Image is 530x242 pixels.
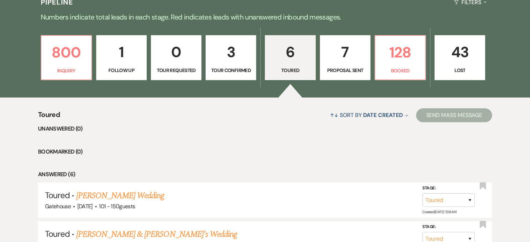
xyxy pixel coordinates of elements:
span: Created: [DATE] 7:39 AM [422,210,456,214]
p: 800 [46,41,87,64]
a: 128Booked [375,35,426,80]
a: [PERSON_NAME] & [PERSON_NAME]'s Wedding [76,228,237,241]
p: 7 [324,40,366,64]
p: Booked [379,67,421,75]
p: 3 [210,40,252,64]
label: Stage: [422,185,475,192]
span: 101 - 150 guests [99,203,135,210]
p: 0 [155,40,197,64]
span: ↑↓ [330,111,338,119]
a: 3Tour Confirmed [206,35,256,80]
p: Tour Requested [155,67,197,74]
span: [DATE] [77,203,93,210]
span: Toured [38,109,60,124]
span: Date Created [363,111,402,119]
p: Lost [439,67,481,74]
a: 43Lost [435,35,485,80]
p: Proposal Sent [324,67,366,74]
label: Stage: [422,223,475,231]
p: 6 [269,40,311,64]
a: 6Toured [265,35,315,80]
p: Numbers indicate total leads in each stage. Red indicates leads with unanswered inbound messages. [14,11,516,23]
p: Follow Up [101,67,142,74]
a: 800Inquiry [41,35,92,80]
span: Toured [45,190,70,201]
p: 43 [439,40,481,64]
p: 128 [379,41,421,64]
span: Toured [45,228,70,239]
a: 7Proposal Sent [320,35,370,80]
a: 0Tour Requested [151,35,201,80]
button: Send Mass Message [416,108,492,122]
p: Inquiry [46,67,87,75]
p: 1 [101,40,142,64]
li: Bookmarked (0) [38,147,492,156]
button: Sort By Date Created [327,106,411,124]
p: Tour Confirmed [210,67,252,74]
p: Toured [269,67,311,74]
li: Answered (6) [38,170,492,179]
a: [PERSON_NAME] Wedding [76,189,164,202]
a: 1Follow Up [96,35,147,80]
span: Gatehouse [45,203,71,210]
li: Unanswered (0) [38,124,492,133]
